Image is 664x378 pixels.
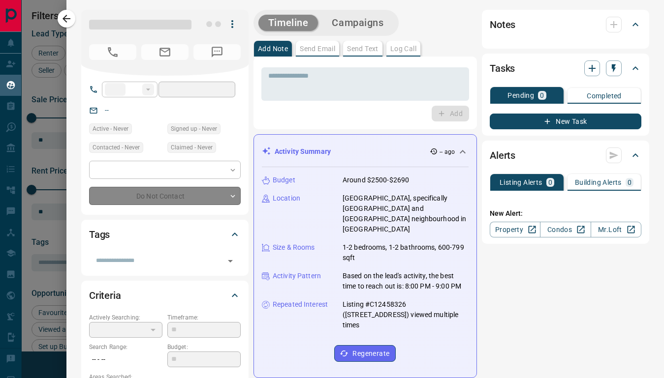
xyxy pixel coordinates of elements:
[490,60,515,76] h2: Tasks
[89,343,162,351] p: Search Range:
[89,288,121,303] h2: Criteria
[167,343,241,351] p: Budget:
[628,179,632,186] p: 0
[273,299,328,310] p: Repeated Interest
[587,92,622,99] p: Completed
[343,242,469,263] p: 1-2 bedrooms, 1-2 bathrooms, 600-799 sqft
[89,187,241,205] div: Do Not Contact
[89,227,110,242] h2: Tags
[171,124,217,134] span: Signed up - Never
[105,106,109,114] a: --
[490,144,641,167] div: Alerts
[343,299,469,330] p: Listing #C12458326 ([STREET_ADDRESS]) viewed multiple times
[258,45,288,52] p: Add Note
[273,242,315,253] p: Size & Rooms
[440,147,455,156] p: -- ago
[89,284,241,307] div: Criteria
[223,254,237,268] button: Open
[490,57,641,80] div: Tasks
[334,345,396,362] button: Regenerate
[343,271,469,291] p: Based on the lead's activity, the best time to reach out is: 8:00 PM - 9:00 PM
[322,15,393,31] button: Campaigns
[273,271,321,281] p: Activity Pattern
[93,124,128,134] span: Active - Never
[89,313,162,322] p: Actively Searching:
[89,223,241,246] div: Tags
[490,208,641,219] p: New Alert:
[500,179,542,186] p: Listing Alerts
[193,44,241,60] span: No Number
[167,313,241,322] p: Timeframe:
[258,15,318,31] button: Timeline
[490,222,540,237] a: Property
[490,147,515,163] h2: Alerts
[93,143,140,152] span: Contacted - Never
[540,222,591,237] a: Condos
[591,222,641,237] a: Mr.Loft
[343,175,409,185] p: Around $2500-$2690
[273,175,295,185] p: Budget
[548,179,552,186] p: 0
[343,193,469,234] p: [GEOGRAPHIC_DATA], specifically [GEOGRAPHIC_DATA] and [GEOGRAPHIC_DATA] neighbourhood in [GEOGRAP...
[89,351,162,368] p: -- - --
[89,44,136,60] span: No Number
[507,92,534,99] p: Pending
[275,146,331,157] p: Activity Summary
[490,17,515,32] h2: Notes
[141,44,189,60] span: No Email
[540,92,544,99] p: 0
[273,193,300,204] p: Location
[490,13,641,36] div: Notes
[490,114,641,129] button: New Task
[171,143,213,152] span: Claimed - Never
[575,179,622,186] p: Building Alerts
[262,143,469,161] div: Activity Summary-- ago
